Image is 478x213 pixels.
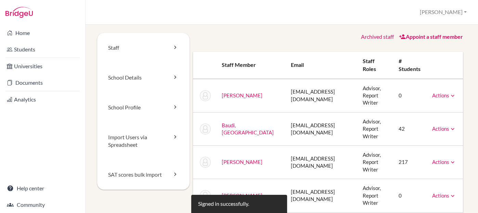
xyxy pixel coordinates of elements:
a: Analytics [1,93,84,106]
th: Staff member [216,52,286,79]
a: Help center [1,181,84,195]
a: Baudi, [GEOGRAPHIC_DATA] [222,122,274,135]
img: Sean Davy [200,157,211,168]
td: 217 [393,146,427,179]
td: [EMAIL_ADDRESS][DOMAIN_NAME] [285,146,357,179]
img: Helen Allott [200,90,211,101]
a: Actions [432,159,456,165]
a: [PERSON_NAME] [222,92,262,98]
a: Students [1,43,84,56]
td: Advisor, Report Writer [357,179,393,212]
a: School Details [97,63,190,93]
td: 42 [393,112,427,145]
a: [PERSON_NAME] [222,192,262,199]
img: Tendai Baudi [200,123,211,134]
a: Documents [1,76,84,90]
a: Import Users via Spreadsheet [97,122,190,160]
td: 0 [393,79,427,113]
img: Louise Hildebrand [200,190,211,201]
a: Archived staff [361,33,394,40]
th: # students [393,52,427,79]
a: Actions [432,126,456,132]
a: Home [1,26,84,40]
th: Email [285,52,357,79]
td: [EMAIL_ADDRESS][DOMAIN_NAME] [285,179,357,212]
img: Bridge-U [5,7,33,18]
a: Actions [432,92,456,98]
th: Staff roles [357,52,393,79]
td: Advisor, Report Writer [357,146,393,179]
td: [EMAIL_ADDRESS][DOMAIN_NAME] [285,79,357,113]
a: Universities [1,59,84,73]
a: School Profile [97,93,190,122]
a: Actions [432,192,456,199]
button: [PERSON_NAME] [417,6,470,19]
a: Appoint a staff member [399,33,463,40]
a: Staff [97,33,190,63]
td: 0 [393,179,427,212]
a: SAT scores bulk import [97,160,190,190]
div: Signed in successfully. [198,200,249,208]
a: [PERSON_NAME] [222,159,262,165]
td: [EMAIL_ADDRESS][DOMAIN_NAME] [285,112,357,145]
td: Advisor, Report Writer [357,79,393,113]
td: Advisor, Report Writer [357,112,393,145]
